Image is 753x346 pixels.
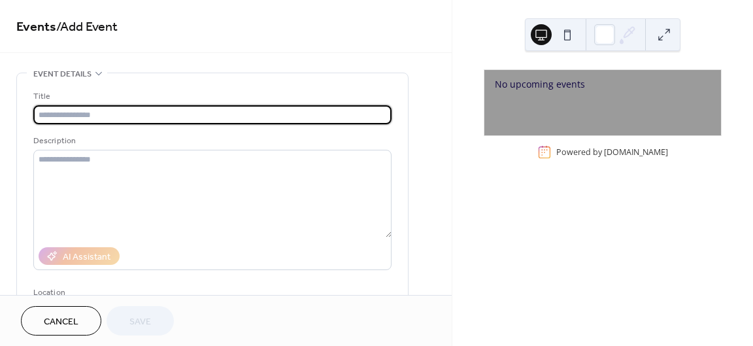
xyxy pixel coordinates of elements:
[44,315,78,329] span: Cancel
[33,134,389,148] div: Description
[21,306,101,336] button: Cancel
[16,14,56,40] a: Events
[33,286,389,300] div: Location
[33,67,92,81] span: Event details
[56,14,118,40] span: / Add Event
[33,90,389,103] div: Title
[604,147,668,158] a: [DOMAIN_NAME]
[556,147,668,158] div: Powered by
[495,78,711,90] div: No upcoming events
